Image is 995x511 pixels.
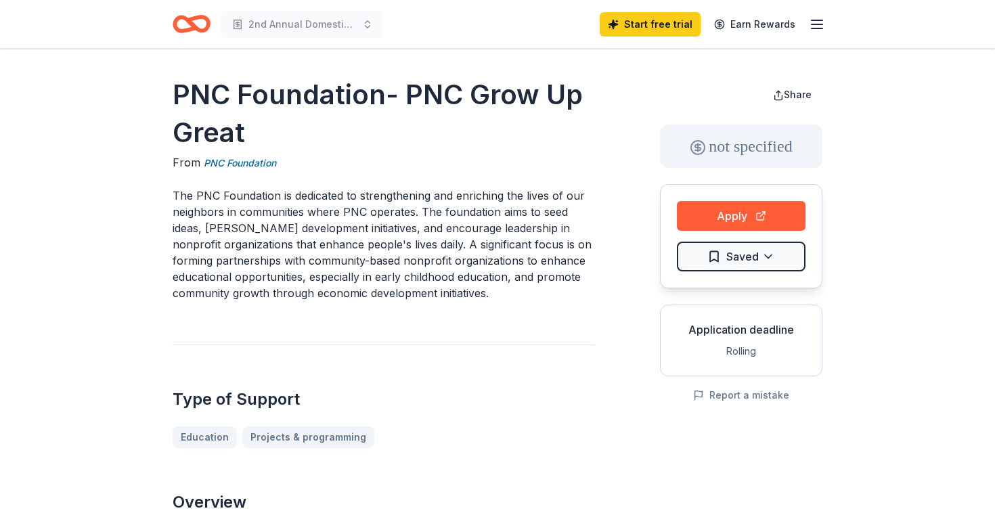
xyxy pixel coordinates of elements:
[173,8,211,40] a: Home
[677,201,805,231] button: Apply
[173,187,595,301] p: The PNC Foundation is dedicated to strengthening and enriching the lives of our neighbors in comm...
[671,321,811,338] div: Application deadline
[671,343,811,359] div: Rolling
[221,11,384,38] button: 2nd Annual Domestic Violence Symposium/Conference
[248,16,357,32] span: 2nd Annual Domestic Violence Symposium/Conference
[693,387,789,403] button: Report a mistake
[784,89,812,100] span: Share
[677,242,805,271] button: Saved
[173,76,595,152] h1: PNC Foundation- PNC Grow Up Great
[173,426,237,448] a: Education
[173,154,595,171] div: From
[726,248,759,265] span: Saved
[600,12,701,37] a: Start free trial
[706,12,803,37] a: Earn Rewards
[762,81,822,108] button: Share
[242,426,374,448] a: Projects & programming
[173,388,595,410] h2: Type of Support
[204,155,276,171] a: PNC Foundation
[660,125,822,168] div: not specified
